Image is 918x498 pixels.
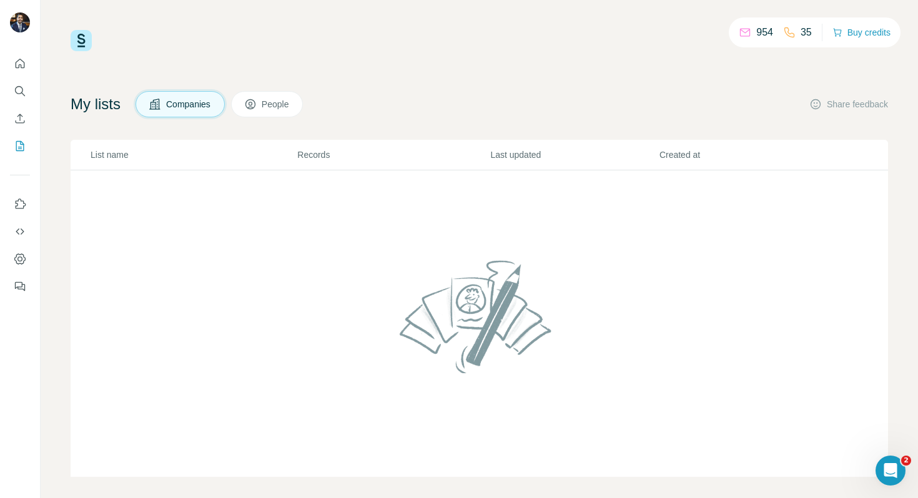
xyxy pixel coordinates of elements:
[166,98,212,110] span: Companies
[10,80,30,102] button: Search
[10,220,30,243] button: Use Surfe API
[10,107,30,130] button: Enrich CSV
[901,456,911,466] span: 2
[10,12,30,32] img: Avatar
[10,52,30,75] button: Quick start
[876,456,906,486] iframe: Intercom live chat
[262,98,290,110] span: People
[801,25,812,40] p: 35
[490,149,658,161] p: Last updated
[809,98,888,110] button: Share feedback
[10,193,30,215] button: Use Surfe on LinkedIn
[10,135,30,157] button: My lists
[297,149,489,161] p: Records
[10,248,30,270] button: Dashboard
[832,24,891,41] button: Buy credits
[91,149,296,161] p: List name
[71,94,121,114] h4: My lists
[71,30,92,51] img: Surfe Logo
[10,275,30,298] button: Feedback
[756,25,773,40] p: 954
[395,250,565,383] img: No lists found
[659,149,827,161] p: Created at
